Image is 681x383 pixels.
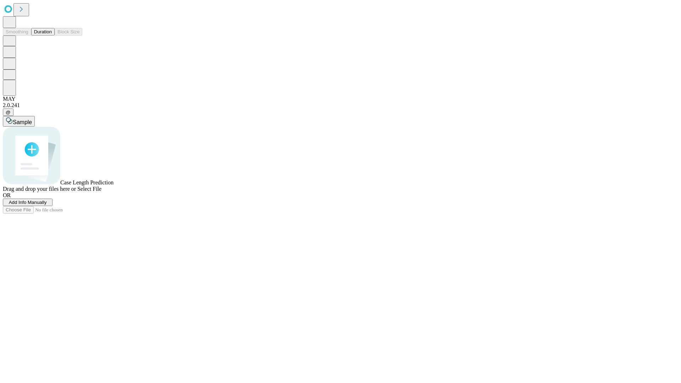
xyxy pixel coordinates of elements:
[3,116,35,127] button: Sample
[55,28,82,35] button: Block Size
[3,28,31,35] button: Smoothing
[60,179,113,185] span: Case Length Prediction
[3,102,678,109] div: 2.0.241
[31,28,55,35] button: Duration
[3,109,13,116] button: @
[3,199,52,206] button: Add Info Manually
[3,96,678,102] div: MAY
[6,110,11,115] span: @
[3,192,11,198] span: OR
[13,119,32,125] span: Sample
[9,200,47,205] span: Add Info Manually
[3,186,76,192] span: Drag and drop your files here or
[77,186,101,192] span: Select File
